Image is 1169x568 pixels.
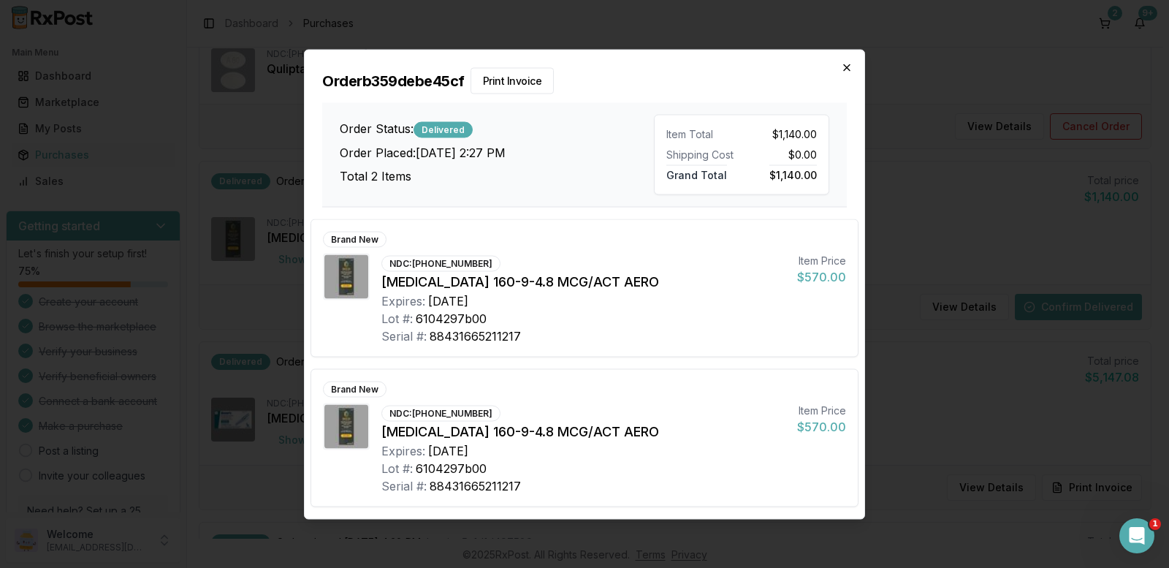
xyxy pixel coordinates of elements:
[797,403,846,417] div: Item Price
[381,405,500,421] div: NDC: [PHONE_NUMBER]
[797,268,846,285] div: $570.00
[797,417,846,435] div: $570.00
[414,121,473,137] div: Delivered
[416,309,487,327] div: 6104297b00
[323,231,387,247] div: Brand New
[666,147,736,162] div: Shipping Cost
[428,442,468,459] div: [DATE]
[324,404,368,448] img: Breztri Aerosphere 160-9-4.8 MCG/ACT AERO
[381,421,785,442] div: [MEDICAL_DATA] 160-9-4.8 MCG/ACT AERO
[769,164,817,181] span: $1,140.00
[340,143,654,161] h3: Order Placed: [DATE] 2:27 PM
[428,292,468,309] div: [DATE]
[430,327,521,344] div: 88431665211217
[323,381,387,397] div: Brand New
[747,126,817,141] div: $1,140.00
[322,67,847,94] h2: Order b359debe45cf
[797,253,846,268] div: Item Price
[666,126,736,141] div: Item Total
[747,147,817,162] div: $0.00
[381,477,427,494] div: Serial #:
[430,477,521,494] div: 88431665211217
[381,442,425,459] div: Expires:
[381,255,500,271] div: NDC: [PHONE_NUMBER]
[381,292,425,309] div: Expires:
[381,309,413,327] div: Lot #:
[340,119,654,137] h3: Order Status:
[340,167,654,184] h3: Total 2 Items
[324,254,368,298] img: Breztri Aerosphere 160-9-4.8 MCG/ACT AERO
[416,459,487,477] div: 6104297b00
[666,164,727,181] span: Grand Total
[1119,518,1154,553] iframe: Intercom live chat
[381,271,785,292] div: [MEDICAL_DATA] 160-9-4.8 MCG/ACT AERO
[381,459,413,477] div: Lot #:
[471,67,555,94] button: Print Invoice
[1149,518,1161,530] span: 1
[381,327,427,344] div: Serial #:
